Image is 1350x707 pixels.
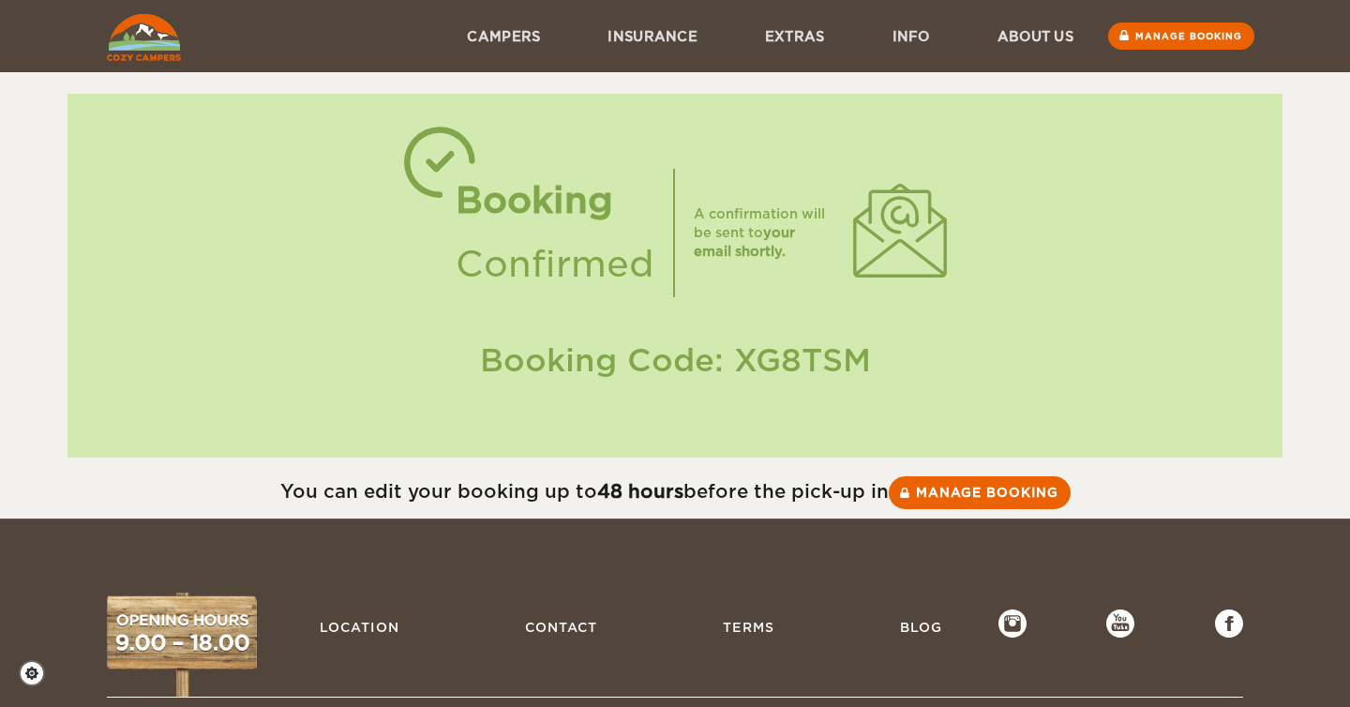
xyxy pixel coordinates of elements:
img: Cozy Campers [107,14,181,61]
a: Terms [713,609,784,645]
a: Blog [891,609,952,645]
strong: 48 hours [597,480,683,503]
a: Manage booking [889,476,1071,509]
div: A confirmation will be sent to [694,204,834,261]
a: Cookie settings [19,660,57,686]
div: Confirmed [456,233,654,296]
div: Booking Code: XG8TSM [86,338,1264,383]
a: Manage booking [1108,23,1254,50]
div: Booking [456,169,654,233]
a: Contact [516,609,607,645]
a: Location [310,609,409,645]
